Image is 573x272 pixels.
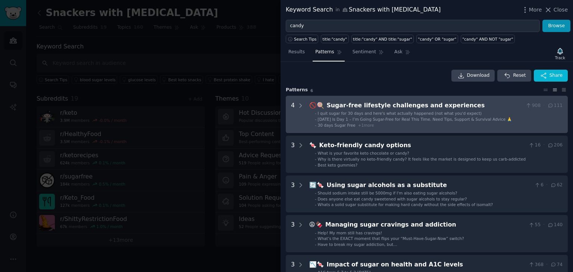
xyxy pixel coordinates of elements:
[315,230,316,235] div: -
[315,190,316,196] div: -
[550,182,563,189] span: 62
[547,102,563,109] span: 111
[392,46,413,61] a: Ask
[291,101,295,128] div: 4
[286,87,308,94] span: Pattern s
[353,37,412,42] div: title:"candy" AND title:"sugar"
[467,72,490,79] span: Download
[546,182,548,189] span: ·
[318,197,467,201] span: Does anyone else eat candy sweetened with sugar alcohols to stay regular?
[286,5,441,15] div: Keyword Search Snackers with [MEDICAL_DATA]
[543,142,545,149] span: ·
[315,162,316,168] div: -
[309,181,324,189] span: 🔄🍬
[547,142,563,149] span: 206
[451,70,495,82] a: Download
[358,123,374,127] span: + 1 more
[528,262,544,268] span: 368
[318,231,382,235] span: Help! My mom still has cravings!
[521,6,542,14] button: More
[543,102,545,109] span: ·
[318,202,493,207] span: Whats a solid sugar substitute for making hard candy without the side effects of isomalt?
[318,236,464,241] span: What’s the EXACT moment that flips your “Must-Have-Sugar-Now” switch?
[534,70,568,82] button: Share
[323,37,347,42] div: title:"candy"
[525,102,541,109] span: 908
[529,6,542,14] span: More
[315,202,316,207] div: -
[418,37,457,42] div: "candy" OR "sugar"
[288,49,305,56] span: Results
[327,181,532,190] div: Using sugar alcohols as a substitute
[318,191,457,195] span: Should sodium intake still be 5000mg if I'm also eating sugar alcohols?
[286,20,540,32] input: Try a keyword related to your business
[319,141,526,150] div: Keto-friendly candy options
[497,70,531,82] button: Reset
[351,35,414,43] a: title:"candy" AND title:"sugar"
[294,37,317,42] span: Search Tips
[550,262,563,268] span: 74
[350,46,386,61] a: Sentiment
[318,111,482,116] span: I quit sugar for 30 days and here's what actually happened (not what you'd expect)
[315,242,316,247] div: -
[286,35,318,43] button: Search Tips
[309,261,324,268] span: 📉🍬
[325,220,526,230] div: Managing sugar cravings and addiction
[313,46,344,61] a: Patterns
[318,163,358,167] span: Best keto gummies?
[555,55,565,60] div: Track
[547,222,563,228] span: 140
[309,221,323,228] span: 😩🍫
[291,220,295,247] div: 3
[327,260,526,269] div: Impact of sugar on health and A1C levels
[534,182,544,189] span: 6
[321,35,348,43] a: title:"candy"
[309,142,317,149] span: 🍬
[315,123,316,128] div: -
[528,142,541,149] span: 16
[315,151,316,156] div: -
[309,102,324,109] span: 🚫🍭
[394,49,403,56] span: Ask
[528,222,541,228] span: 55
[335,7,339,13] span: in
[286,46,307,61] a: Results
[554,6,568,14] span: Close
[544,6,568,14] button: Close
[546,262,548,268] span: ·
[315,49,334,56] span: Patterns
[291,181,295,208] div: 3
[416,35,458,43] a: "candy" OR "sugar"
[549,72,563,79] span: Share
[318,151,409,155] span: What is your favorite keto chocolate or candy?
[291,141,295,168] div: 3
[462,37,513,42] div: "candy" AND NOT "sugar"
[461,35,515,43] a: "candy" AND NOT "sugar"
[318,242,397,247] span: Have to break my sugar addiction, but…
[318,157,526,161] span: Why is there virtually no keto-friendly candy? It feels like the market is designed to keep us ca...
[327,101,523,110] div: Sugar-free lifestyle challenges and experiences
[318,117,512,121] span: [DATE] Is Day 1 – I’m Going Sugar-Free for Real This Time. Need Tips, Support & Survival Advice 🙏
[552,46,568,61] button: Track
[315,236,316,241] div: -
[315,196,316,202] div: -
[315,117,316,122] div: -
[542,20,570,32] button: Browse
[315,111,316,116] div: -
[310,88,313,93] span: 6
[543,222,545,228] span: ·
[513,72,526,79] span: Reset
[318,123,356,127] span: 30 days Sugar Free
[315,156,316,162] div: -
[353,49,376,56] span: Sentiment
